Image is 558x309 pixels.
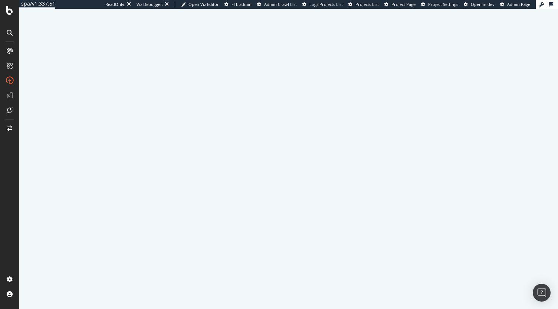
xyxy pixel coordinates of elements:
div: Open Intercom Messenger [533,284,551,302]
a: Projects List [348,1,379,7]
span: Open in dev [471,1,495,7]
a: Project Page [384,1,416,7]
span: Open Viz Editor [188,1,219,7]
a: Project Settings [421,1,458,7]
div: ReadOnly: [105,1,125,7]
span: Admin Crawl List [264,1,297,7]
a: FTL admin [224,1,252,7]
span: Project Page [391,1,416,7]
div: Viz Debugger: [137,1,163,7]
span: Projects List [355,1,379,7]
a: Open in dev [464,1,495,7]
a: Open Viz Editor [181,1,219,7]
span: Project Settings [428,1,458,7]
span: Admin Page [507,1,530,7]
div: animation [262,140,315,167]
a: Admin Page [500,1,530,7]
span: Logs Projects List [309,1,343,7]
a: Admin Crawl List [257,1,297,7]
span: FTL admin [232,1,252,7]
a: Logs Projects List [302,1,343,7]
